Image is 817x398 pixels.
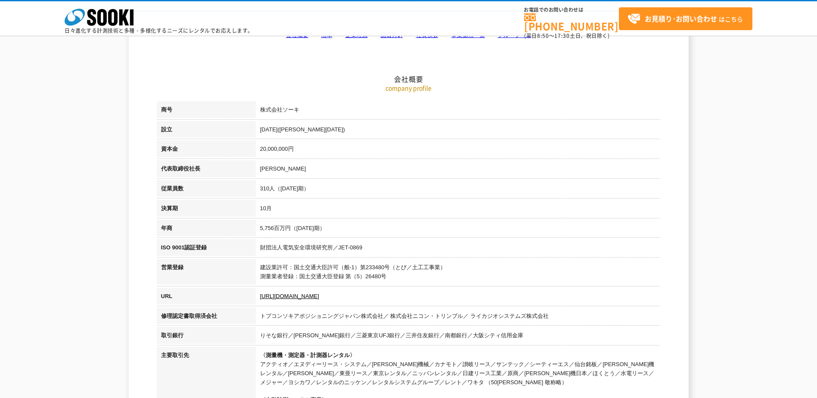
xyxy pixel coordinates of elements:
[260,293,319,299] a: [URL][DOMAIN_NAME]
[256,259,661,288] td: 建設業許可：国土交通大臣許可（般-1）第233480号（とび／土工工事業） 測量業者登録：国土交通大臣登録 第（5）26480号
[157,180,256,200] th: 従業員数
[524,32,609,40] span: (平日 ～ 土日、祝日除く)
[524,7,619,12] span: お電話でのお問い合わせは
[260,352,355,358] span: 〈測量機・測定器・計測器レンタル〉
[256,327,661,347] td: りそな銀行／[PERSON_NAME]銀行／三菱東京UFJ銀行／三井住友銀行／南都銀行／大阪シティ信用金庫
[157,140,256,160] th: 資本金
[65,28,253,33] p: 日々進化する計測技術と多種・多様化するニーズにレンタルでお応えします。
[157,121,256,141] th: 設立
[256,239,661,259] td: 財団法人電気安全環境研究所／JET-0869
[157,327,256,347] th: 取引銀行
[256,200,661,220] td: 10月
[256,140,661,160] td: 20,000,000円
[628,12,743,25] span: はこちら
[524,13,619,31] a: [PHONE_NUMBER]
[157,259,256,288] th: 営業登録
[256,220,661,239] td: 5,756百万円（[DATE]期）
[256,308,661,327] td: トプコンソキアポジショニングジャパン株式会社／ 株式会社ニコン・トリンブル／ ライカジオシステムズ株式会社
[157,288,256,308] th: URL
[554,32,570,40] span: 17:30
[256,101,661,121] td: 株式会社ソーキ
[157,200,256,220] th: 決算期
[256,121,661,141] td: [DATE]([PERSON_NAME][DATE])
[157,239,256,259] th: ISO 9001認証登録
[157,160,256,180] th: 代表取締役社長
[537,32,549,40] span: 8:50
[645,13,717,24] strong: お見積り･お問い合わせ
[256,160,661,180] td: [PERSON_NAME]
[157,84,661,93] p: company profile
[157,220,256,239] th: 年商
[619,7,752,30] a: お見積り･お問い合わせはこちら
[157,308,256,327] th: 修理認定書取得済会社
[157,101,256,121] th: 商号
[256,180,661,200] td: 310人（[DATE]期）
